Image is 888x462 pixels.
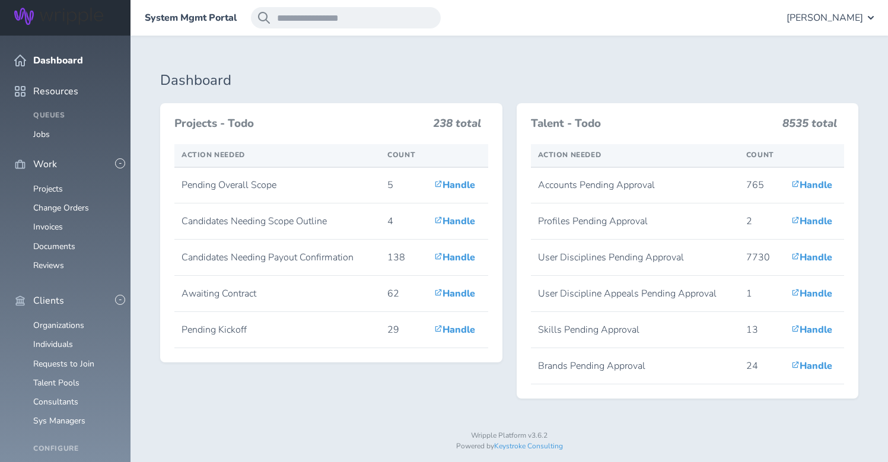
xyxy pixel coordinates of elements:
[380,167,427,203] td: 5
[739,167,785,203] td: 765
[14,8,103,25] img: Wripple
[387,150,415,160] span: Count
[531,117,776,130] h3: Talent - Todo
[787,7,874,28] button: [PERSON_NAME]
[531,240,739,276] td: User Disciplines Pending Approval
[434,287,475,300] a: Handle
[739,240,785,276] td: 7730
[531,167,739,203] td: Accounts Pending Approval
[33,377,79,388] a: Talent Pools
[791,287,832,300] a: Handle
[531,312,739,348] td: Skills Pending Approval
[174,167,380,203] td: Pending Overall Scope
[160,72,858,89] h1: Dashboard
[791,215,832,228] a: Handle
[174,276,380,312] td: Awaiting Contract
[791,323,832,336] a: Handle
[174,117,426,130] h3: Projects - Todo
[380,276,427,312] td: 62
[174,240,380,276] td: Candidates Needing Payout Confirmation
[160,442,858,451] p: Powered by
[115,158,125,168] button: -
[746,150,774,160] span: Count
[33,183,63,195] a: Projects
[33,358,94,369] a: Requests to Join
[434,251,475,264] a: Handle
[434,215,475,228] a: Handle
[538,150,601,160] span: Action Needed
[33,320,84,331] a: Organizations
[434,179,475,192] a: Handle
[174,203,380,240] td: Candidates Needing Scope Outline
[33,159,57,170] span: Work
[33,339,73,350] a: Individuals
[115,295,125,305] button: -
[782,117,837,135] h3: 8535 total
[739,312,785,348] td: 13
[160,432,858,440] p: Wripple Platform v3.6.2
[33,396,78,407] a: Consultants
[33,202,89,214] a: Change Orders
[791,179,832,192] a: Handle
[791,359,832,372] a: Handle
[33,295,64,306] span: Clients
[787,12,863,23] span: [PERSON_NAME]
[33,55,83,66] span: Dashboard
[380,240,427,276] td: 138
[182,150,245,160] span: Action Needed
[33,111,116,120] h4: Queues
[33,221,63,232] a: Invoices
[433,117,481,135] h3: 238 total
[531,203,739,240] td: Profiles Pending Approval
[145,12,237,23] a: System Mgmt Portal
[494,441,563,451] a: Keystroke Consulting
[33,260,64,271] a: Reviews
[434,323,475,336] a: Handle
[739,276,785,312] td: 1
[531,276,739,312] td: User Discipline Appeals Pending Approval
[33,445,116,453] h4: Configure
[791,251,832,264] a: Handle
[380,203,427,240] td: 4
[380,312,427,348] td: 29
[531,348,739,384] td: Brands Pending Approval
[33,241,75,252] a: Documents
[739,348,785,384] td: 24
[33,86,78,97] span: Resources
[33,415,85,426] a: Sys Managers
[739,203,785,240] td: 2
[33,129,50,140] a: Jobs
[174,312,380,348] td: Pending Kickoff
